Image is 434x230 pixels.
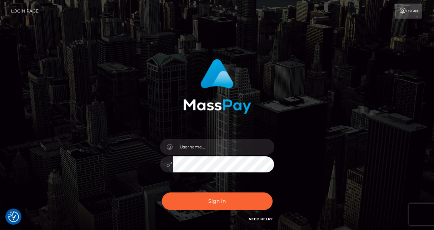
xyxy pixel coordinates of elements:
input: Username... [173,139,274,155]
button: Consent Preferences [8,211,19,222]
button: Sign in [162,192,273,210]
a: Need Help? [249,217,273,221]
img: MassPay Login [183,59,251,114]
a: Login Page [11,4,39,19]
a: Login [395,4,422,19]
img: Revisit consent button [8,211,19,222]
